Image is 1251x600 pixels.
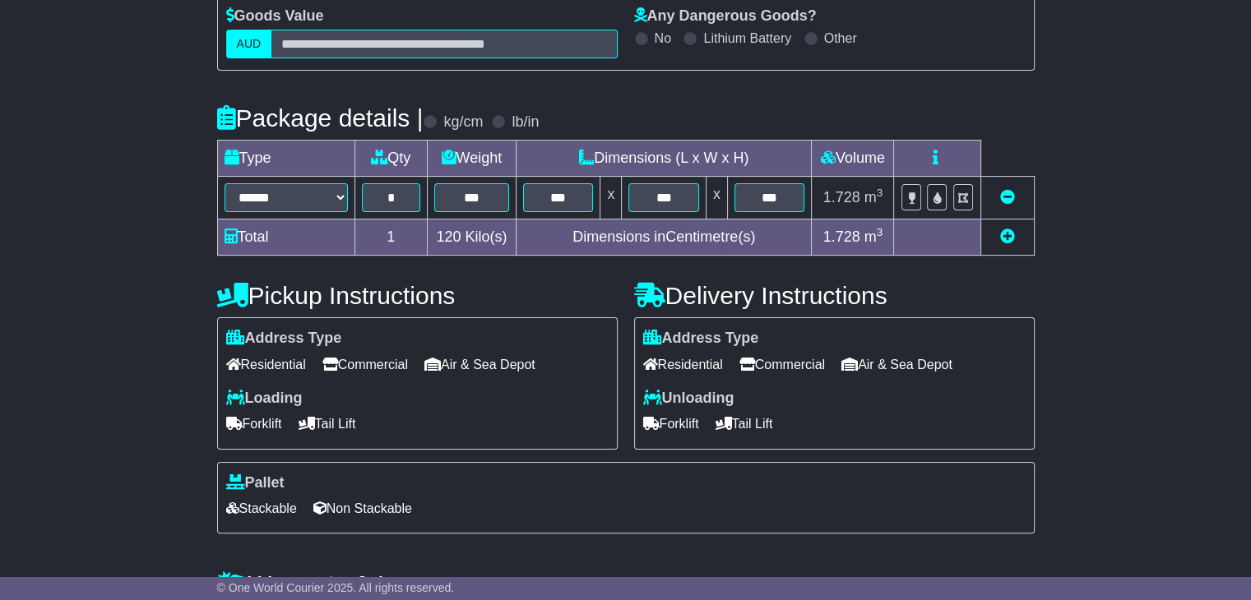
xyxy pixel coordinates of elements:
[226,390,303,408] label: Loading
[877,187,883,199] sup: 3
[655,30,671,46] label: No
[354,141,427,177] td: Qty
[226,30,272,58] label: AUD
[226,330,342,348] label: Address Type
[427,219,516,256] td: Kilo(s)
[217,581,455,594] span: © One World Courier 2025. All rights reserved.
[516,141,811,177] td: Dimensions (L x W x H)
[703,30,791,46] label: Lithium Battery
[299,411,356,436] span: Tail Lift
[643,330,759,348] label: Address Type
[516,219,811,256] td: Dimensions in Centimetre(s)
[1000,189,1015,205] a: Remove this item
[226,352,306,377] span: Residential
[226,7,324,25] label: Goods Value
[512,113,539,132] label: lb/in
[1000,228,1015,245] a: Add new item
[643,352,723,377] span: Residential
[313,496,412,521] span: Non Stackable
[427,141,516,177] td: Weight
[217,104,424,132] h4: Package details |
[739,352,825,377] span: Commercial
[322,352,408,377] span: Commercial
[706,177,727,219] td: x
[823,228,860,245] span: 1.728
[217,219,354,256] td: Total
[424,352,535,377] span: Air & Sea Depot
[226,474,285,492] label: Pallet
[823,189,860,205] span: 1.728
[634,282,1035,309] h4: Delivery Instructions
[226,496,297,521] span: Stackable
[436,228,461,245] span: 120
[864,228,883,245] span: m
[226,411,282,436] span: Forklift
[443,113,483,132] label: kg/cm
[864,189,883,205] span: m
[217,282,618,309] h4: Pickup Instructions
[217,570,1035,598] h4: Warranty & Insurance
[716,411,773,436] span: Tail Lift
[841,352,952,377] span: Air & Sea Depot
[824,30,857,46] label: Other
[354,219,427,256] td: 1
[217,141,354,177] td: Type
[643,390,734,408] label: Unloading
[812,141,894,177] td: Volume
[643,411,699,436] span: Forklift
[634,7,817,25] label: Any Dangerous Goods?
[600,177,622,219] td: x
[877,226,883,238] sup: 3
